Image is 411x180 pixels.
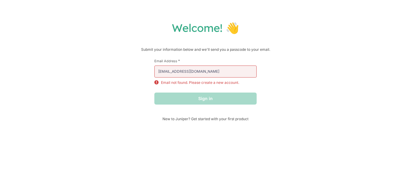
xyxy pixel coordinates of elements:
input: email@example.com [154,66,257,78]
span: This field is required. [178,59,180,63]
keeper-lock: Open Keeper Popup [246,68,253,75]
p: Submit your information below and we'll send you a passcode to your email. [6,47,405,53]
h1: Welcome! 👋 [6,21,405,35]
p: Email not found. Please create a new account. [161,80,239,85]
span: New to Juniper? Get started with your first product [154,117,257,121]
label: Email Address [154,59,257,63]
